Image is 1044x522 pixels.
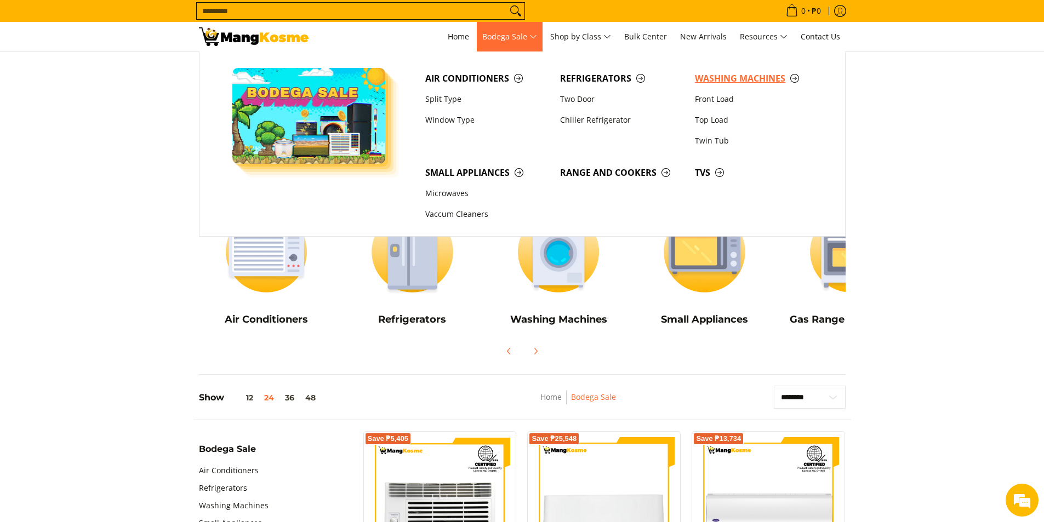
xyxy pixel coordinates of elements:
a: Bulk Center [619,22,672,51]
span: Shop by Class [550,30,611,44]
button: Previous [497,339,521,363]
h5: Gas Range and Cookers [783,313,919,326]
img: Refrigerators [345,201,480,302]
a: TVs [689,162,824,183]
span: Bodega Sale [482,30,537,44]
a: Cookers Gas Range and Cookers [783,201,919,334]
span: Bulk Center [624,31,667,42]
a: Top Load [689,110,824,130]
button: 48 [300,393,321,402]
span: 0 [800,7,807,15]
img: Washing Machines [491,201,626,302]
h5: Air Conditioners [199,313,334,326]
a: Refrigerators [555,68,689,89]
span: • [783,5,824,17]
span: Contact Us [801,31,840,42]
a: Two Door [555,89,689,110]
summary: Open [199,445,256,462]
a: Bodega Sale [571,392,616,402]
img: Bodega Sale l Mang Kosme: Cost-Efficient &amp; Quality Home Appliances [199,27,309,46]
span: ₱0 [810,7,823,15]
span: Range and Cookers [560,166,684,180]
img: Small Appliances [637,201,772,302]
a: Microwaves [420,183,555,204]
a: New Arrivals [675,22,732,51]
a: Washing Machines Washing Machines [491,201,626,334]
a: Shop by Class [545,22,617,51]
a: Home [540,392,562,402]
button: 36 [279,393,300,402]
a: Air Conditioners [420,68,555,89]
a: Vaccum Cleaners [420,204,555,225]
a: Front Load [689,89,824,110]
a: Small Appliances Small Appliances [637,201,772,334]
nav: Main Menu [320,22,846,51]
h5: Refrigerators [345,313,480,326]
a: Window Type [420,110,555,130]
span: Save ₱25,548 [532,435,577,442]
a: Contact Us [795,22,846,51]
img: Cookers [783,201,919,302]
a: Washing Machines [199,497,269,514]
span: Bodega Sale [199,445,256,454]
h5: Small Appliances [637,313,772,326]
img: Bodega Sale [232,68,386,164]
h5: Washing Machines [491,313,626,326]
a: Range and Cookers [555,162,689,183]
a: Small Appliances [420,162,555,183]
a: Resources [734,22,793,51]
button: 24 [259,393,279,402]
button: Next [523,339,547,363]
span: Washing Machines [695,72,819,85]
a: Air Conditioners [199,462,259,479]
span: Resources [740,30,788,44]
span: Air Conditioners [425,72,549,85]
a: Twin Tub [689,130,824,151]
a: Bodega Sale [477,22,543,51]
span: Refrigerators [560,72,684,85]
a: Home [442,22,475,51]
button: 12 [224,393,259,402]
img: Air Conditioners [199,201,334,302]
span: Save ₱5,405 [368,435,409,442]
a: Refrigerators Refrigerators [345,201,480,334]
a: Washing Machines [689,68,824,89]
span: Small Appliances [425,166,549,180]
span: Home [448,31,469,42]
button: Search [507,3,524,19]
span: New Arrivals [680,31,727,42]
h5: Show [199,392,321,403]
span: TVs [695,166,819,180]
a: Refrigerators [199,479,247,497]
a: Chiller Refrigerator [555,110,689,130]
nav: Breadcrumbs [470,391,686,415]
a: Split Type [420,89,555,110]
span: Save ₱13,734 [696,435,741,442]
a: Air Conditioners Air Conditioners [199,201,334,334]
